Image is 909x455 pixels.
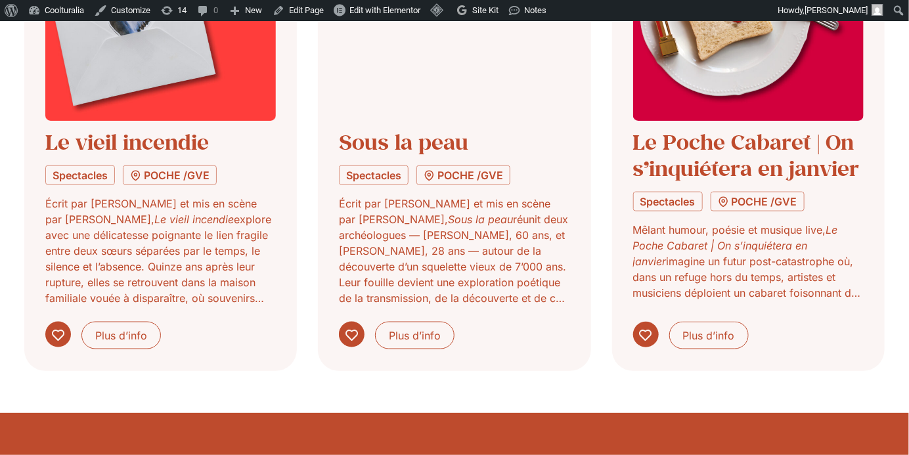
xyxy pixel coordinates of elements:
[45,165,115,185] a: Spectacles
[389,328,441,343] span: Plus d’info
[349,5,420,15] span: Edit with Elementor
[81,322,161,349] a: Plus d’info
[45,196,276,306] p: Écrit par [PERSON_NAME] et mis en scène par [PERSON_NAME], explore avec une délicatesse poignante...
[95,328,147,343] span: Plus d’info
[633,222,864,301] p: Mêlant humour, poésie et musique live, imagine un futur post-catastrophe où, dans un refuge hors ...
[633,223,838,268] em: Le Poche Cabaret | On s’inquiétera en janvier
[711,192,805,211] a: POCHE /GVE
[805,5,868,15] span: [PERSON_NAME]
[669,322,749,349] a: Plus d’info
[339,165,409,185] a: Spectacles
[339,196,569,306] p: Écrit par [PERSON_NAME] et mis en scène par [PERSON_NAME], réunit deux archéologues — [PERSON_NAM...
[375,322,454,349] a: Plus d’info
[45,128,209,156] a: Le vieil incendie
[339,128,468,156] a: Sous la peau
[472,5,499,15] span: Site Kit
[633,192,703,211] a: Spectacles
[683,328,735,343] span: Plus d’info
[633,128,860,182] a: Le Poche Cabaret | On s’inquiétera en janvier
[416,165,510,185] a: POCHE /GVE
[123,165,217,185] a: POCHE /GVE
[154,213,234,226] em: Le vieil incendie
[448,213,513,226] em: Sous la peau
